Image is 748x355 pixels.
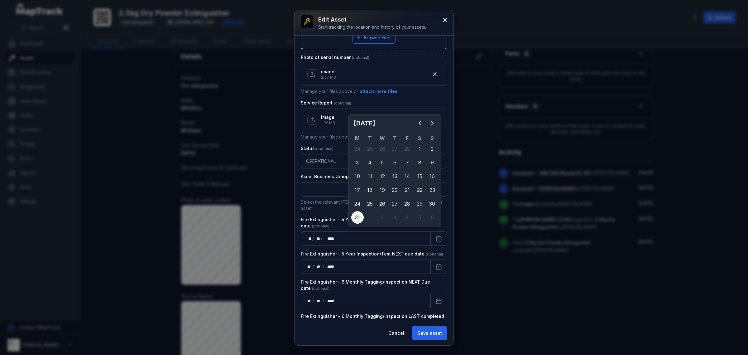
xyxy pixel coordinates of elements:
div: 25 [364,143,376,155]
div: 22 [414,184,426,196]
div: 9 [426,156,439,169]
button: Calendar [430,294,447,308]
div: 5 [414,211,426,224]
div: 7 [401,156,414,169]
div: Monday 24 March 2025 [351,197,364,210]
div: 19 [376,184,389,196]
div: Friday 4 April 2025 [401,211,414,224]
label: Service Report [301,100,351,106]
div: Monday 31 March 2025 [351,211,364,224]
div: 5 [376,156,389,169]
p: image [321,69,336,75]
label: Status [301,145,333,152]
div: Saturday 22 March 2025 [414,184,426,196]
h2: [DATE] [354,119,414,128]
button: attach more files [359,88,398,95]
div: Thursday 13 March 2025 [389,170,401,182]
div: month, [314,236,321,242]
th: S [414,134,426,142]
div: / [312,264,314,270]
div: Thursday 3 April 2025 [389,211,401,224]
div: Friday 28 March 2025 [401,197,414,210]
button: Calendar [430,260,447,274]
label: Fire Extinguisher - 6 Monthly Tagging/Inspection NEXT Due date [301,279,447,291]
div: 6 [389,156,401,169]
th: T [364,134,376,142]
div: Friday 14 March 2025 [401,170,414,182]
div: 3 [389,211,401,224]
div: Thursday 27 February 2025 [389,143,401,155]
div: 31 [351,211,364,224]
div: 11 [364,170,376,182]
div: year, [323,236,335,242]
div: 12 [376,170,389,182]
div: Tuesday 11 March 2025 [364,170,376,182]
div: / [323,264,325,270]
button: Next [426,117,439,129]
h3: Edit asset [318,15,426,24]
div: Monday 17 March 2025 [351,184,364,196]
label: Fire Extinguisher - 6 Monthly Tagging/Inspection LAST completed date [301,313,447,326]
label: Asset Business Group [301,173,367,180]
div: 10 [351,170,364,182]
div: 23 [426,184,439,196]
div: / [312,236,314,242]
div: 20 [389,184,401,196]
th: M [351,134,364,142]
div: Saturday 8 March 2025 [414,156,426,169]
button: Save asset [412,326,447,340]
div: 27 [389,197,401,210]
div: Wednesday 19 March 2025 [376,184,389,196]
div: 26 [376,143,389,155]
th: T [389,134,401,142]
div: 13 [389,170,401,182]
div: 8 [414,156,426,169]
div: Start tracking the location and history of your assets. [318,24,426,30]
div: 24 [351,143,364,155]
div: 1 [364,211,376,224]
div: Tuesday 25 March 2025 [364,197,376,210]
div: 2 [426,143,439,155]
p: 1.92 MB [321,120,335,125]
button: Browse Files [352,32,396,44]
label: Fire Extinguisher - 5 Year Inspection/Test NEXT due date [301,251,443,257]
button: Previous [414,117,426,129]
p: Manage your files above or [301,88,447,95]
div: day, [306,236,312,242]
div: Wednesday 26 March 2025 [376,197,389,210]
div: month, [314,264,323,270]
div: 21 [401,184,414,196]
div: 16 [426,170,439,182]
div: Tuesday 18 March 2025 [364,184,376,196]
div: Monday 10 March 2025 [351,170,364,182]
div: Monday 24 February 2025 [351,143,364,155]
div: Saturday 1 March 2025 [414,143,426,155]
p: 2.37 MB [321,75,336,80]
div: Thursday 20 March 2025 [389,184,401,196]
p: Manage your files above or [301,134,447,140]
div: Sunday 16 March 2025 [426,170,439,182]
div: Tuesday 25 February 2025 [364,143,376,155]
p: Select the relevant [PERSON_NAME] Air Business Department for this asset [301,199,447,212]
div: 18 [364,184,376,196]
div: 27 [389,143,401,155]
div: 28 [401,143,414,155]
div: 6 [426,211,439,224]
label: Fire Extinguisher - 5 Year Inspection/Test LAST completed date [301,216,447,229]
div: 2 [376,211,389,224]
th: W [376,134,389,142]
div: 4 [364,156,376,169]
div: Thursday 6 March 2025 [389,156,401,169]
div: / [323,298,325,304]
div: 28 [401,197,414,210]
div: Wednesday 12 March 2025 [376,170,389,182]
div: 15 [414,170,426,182]
div: day, [306,298,312,304]
div: / [321,236,323,242]
div: day, [306,264,312,270]
div: month, [314,298,323,304]
th: F [401,134,414,142]
div: 14 [401,170,414,182]
div: 17 [351,184,364,196]
div: / [312,298,314,304]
